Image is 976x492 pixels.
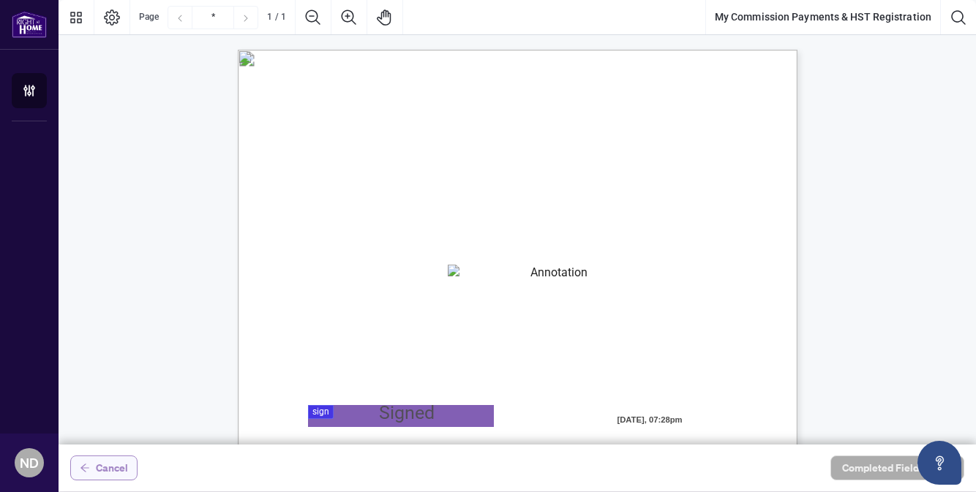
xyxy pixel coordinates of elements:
[96,456,128,480] span: Cancel
[12,11,47,38] img: logo
[20,453,39,473] span: ND
[80,463,90,473] span: arrow-left
[917,441,961,485] button: Open asap
[70,455,138,480] button: Cancel
[830,455,964,480] button: Completed Fields 0 of 2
